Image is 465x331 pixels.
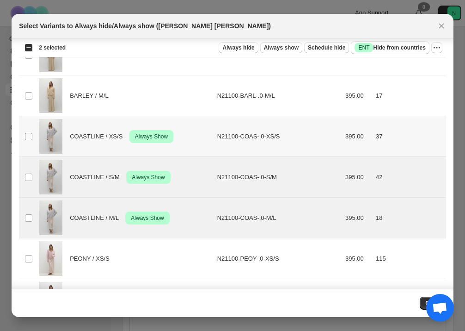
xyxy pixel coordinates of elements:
[214,198,343,238] td: N21100-COAS-.0-M/L
[343,157,373,198] td: 395.00
[355,43,425,52] span: Hide from countries
[214,75,343,116] td: N21100-BARL-.0-M/L
[39,160,62,194] img: N21100_MICHAELA_COASTLINE_1321_59fdd6b0-c010-4387-b4d4-4b8239f08e85.jpg
[373,279,446,320] td: 127
[431,42,442,53] button: More actions
[39,78,62,113] img: N21100_MICHAELA_BARLEY_1158_83dca0f1-ef89-41a5-bde3-5d0cdf0817a4.jpg
[39,119,62,154] img: N21100_MICHAELA_COASTLINE_1321_59fdd6b0-c010-4387-b4d4-4b8239f08e85.jpg
[373,116,446,157] td: 37
[343,116,373,157] td: 395.00
[214,157,343,198] td: N21100-COAS-.0-S/M
[343,75,373,116] td: 395.00
[129,212,165,224] span: Always Show
[133,131,170,142] span: Always Show
[19,21,271,31] h2: Select Variants to Always hide/Always show ([PERSON_NAME] [PERSON_NAME])
[70,213,124,223] span: COASTLINE / M/L
[39,44,66,51] span: 2 selected
[222,44,254,51] span: Always hide
[343,238,373,279] td: 395.00
[219,42,258,53] button: Always hide
[373,75,446,116] td: 17
[373,238,446,279] td: 115
[343,198,373,238] td: 395.00
[214,279,343,320] td: N21100-PEOY-.0-S/M
[70,173,124,182] span: COASTLINE / S/M
[373,198,446,238] td: 18
[308,44,345,51] span: Schedule hide
[304,42,349,53] button: Schedule hide
[39,282,62,317] img: N21100_MICHAELA_PEONY_1684.jpg
[39,241,62,276] img: N21100_MICHAELA_PEONY_1684.jpg
[435,19,448,32] button: Close
[214,116,343,157] td: N21100-COAS-.0-XS/S
[426,294,454,322] div: Open chat
[420,297,446,310] button: Close
[214,238,343,279] td: N21100-PEOY-.0-XS/S
[260,42,302,53] button: Always show
[70,254,115,263] span: PEONY / XS/S
[373,157,446,198] td: 42
[70,91,113,100] span: BARLEY / M/L
[70,132,128,141] span: COASTLINE / XS/S
[425,300,441,307] span: Close
[264,44,299,51] span: Always show
[351,41,429,54] button: SuccessENTHide from countries
[39,200,62,235] img: N21100_MICHAELA_COASTLINE_1321_59fdd6b0-c010-4387-b4d4-4b8239f08e85.jpg
[130,172,166,183] span: Always Show
[343,279,373,320] td: 395.00
[358,44,369,51] span: ENT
